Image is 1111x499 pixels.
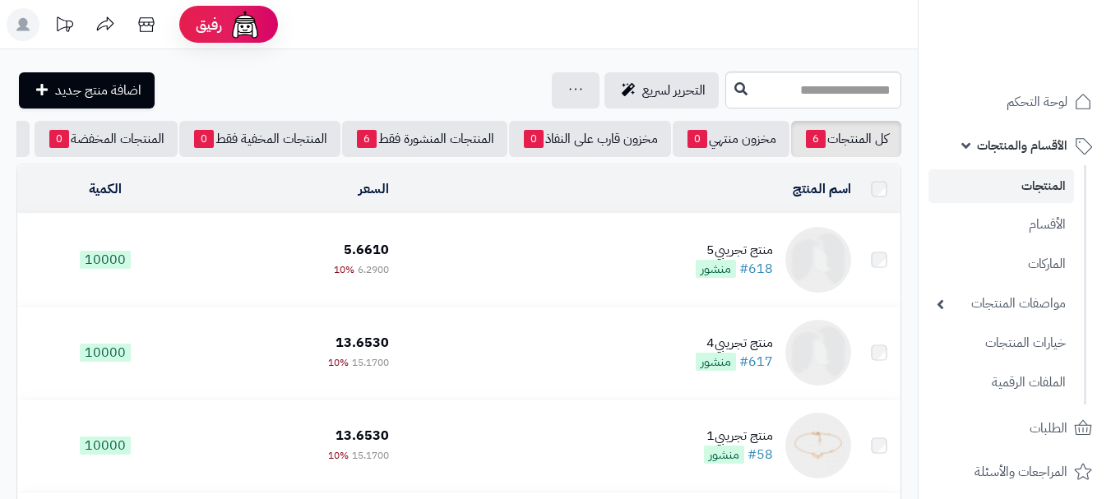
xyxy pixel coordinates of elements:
span: 5.6610 [344,240,389,260]
img: منتج تجريبي4 [785,320,851,386]
span: 10000 [80,344,131,362]
span: 10000 [80,437,131,455]
a: المراجعات والأسئلة [928,452,1101,492]
span: 0 [687,130,707,148]
a: المنتجات [928,169,1074,203]
img: منتج تجريبي1 [785,413,851,478]
a: #58 [748,445,773,464]
span: لوحة التحكم [1007,90,1067,113]
a: الأقسام [928,207,1074,243]
a: المنتجات المنشورة فقط6 [342,121,507,157]
img: منتج تجريبي5 [785,227,851,293]
a: كل المنتجات6 [791,121,901,157]
span: رفيق [196,15,222,35]
div: منتج تجريبي5 [696,241,773,260]
a: السعر [359,179,389,199]
a: #618 [739,259,773,279]
span: منشور [704,446,744,464]
a: اسم المنتج [793,179,851,199]
span: اضافة منتج جديد [55,81,141,100]
span: 6.2900 [358,262,389,277]
a: الملفات الرقمية [928,365,1074,400]
span: 10% [334,262,354,277]
span: الأقسام والمنتجات [977,134,1067,157]
span: التحرير لسريع [642,81,706,100]
a: الطلبات [928,409,1101,448]
span: 13.6530 [336,426,389,446]
span: 10% [328,355,349,370]
a: خيارات المنتجات [928,326,1074,361]
a: لوحة التحكم [928,82,1101,122]
span: 6 [806,130,826,148]
a: اضافة منتج جديد [19,72,155,109]
span: 15.1700 [352,448,389,463]
img: logo-2.png [999,27,1095,62]
a: الكمية [89,179,122,199]
a: مخزون قارب على النفاذ0 [509,121,671,157]
a: مواصفات المنتجات [928,286,1074,321]
span: منشور [696,260,736,278]
span: 0 [49,130,69,148]
span: المراجعات والأسئلة [974,460,1067,483]
span: 6 [357,130,377,148]
span: 0 [194,130,214,148]
span: 15.1700 [352,355,389,370]
img: ai-face.png [229,8,262,41]
span: منشور [696,353,736,371]
a: مخزون منتهي0 [673,121,789,157]
a: الماركات [928,247,1074,282]
span: 10% [328,448,349,463]
a: تحديثات المنصة [44,8,85,45]
a: #617 [739,352,773,372]
a: المنتجات المخفية فقط0 [179,121,340,157]
a: المنتجات المخفضة0 [35,121,178,157]
div: منتج تجريبي1 [704,427,773,446]
span: 13.6530 [336,333,389,353]
span: الطلبات [1030,417,1067,440]
a: التحرير لسريع [604,72,719,109]
span: 10000 [80,251,131,269]
div: منتج تجريبي4 [696,334,773,353]
span: 0 [524,130,544,148]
